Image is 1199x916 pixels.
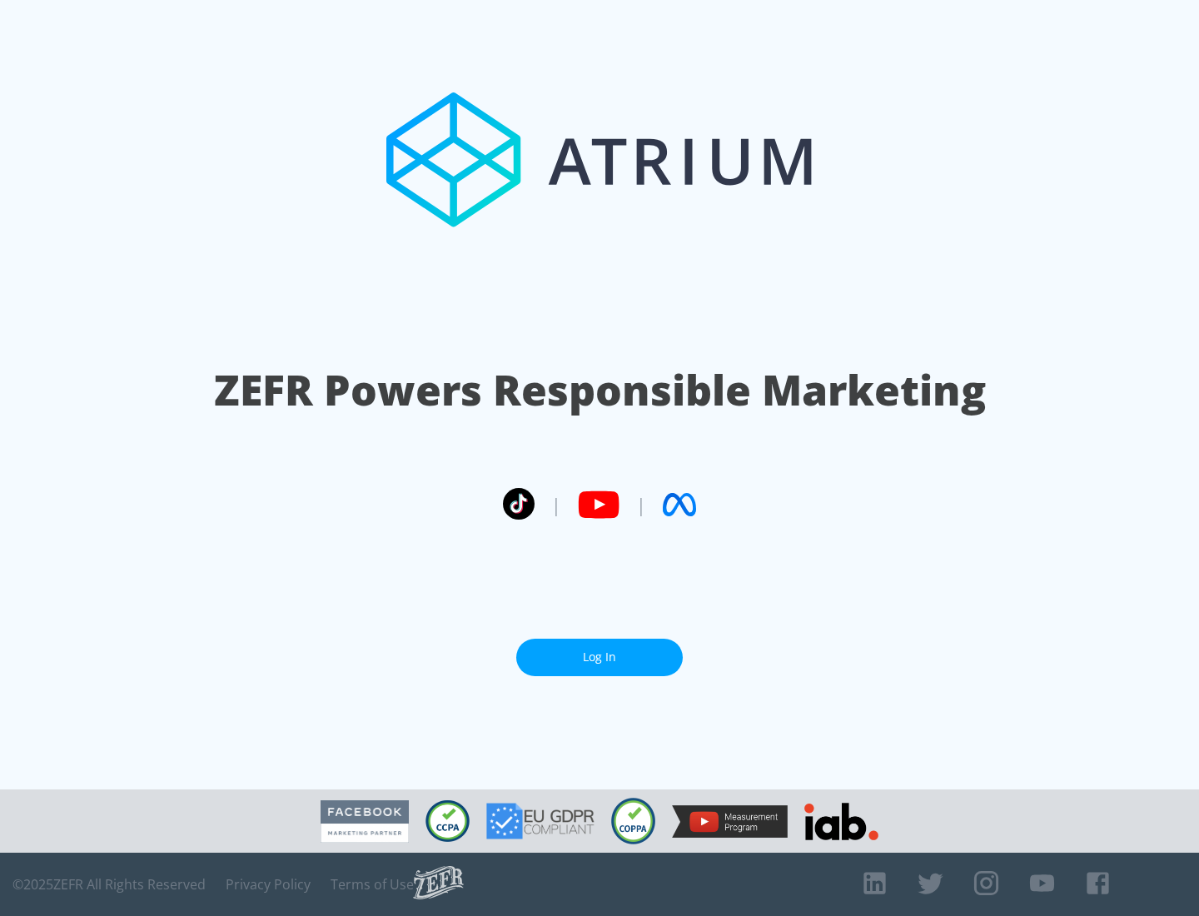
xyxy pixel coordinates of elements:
img: IAB [804,803,878,840]
span: | [551,492,561,517]
h1: ZEFR Powers Responsible Marketing [214,361,986,419]
img: Facebook Marketing Partner [321,800,409,843]
img: YouTube Measurement Program [672,805,788,838]
span: | [636,492,646,517]
a: Log In [516,639,683,676]
img: COPPA Compliant [611,798,655,844]
span: © 2025 ZEFR All Rights Reserved [12,876,206,893]
a: Privacy Policy [226,876,311,893]
img: CCPA Compliant [425,800,470,842]
a: Terms of Use [331,876,414,893]
img: GDPR Compliant [486,803,595,839]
